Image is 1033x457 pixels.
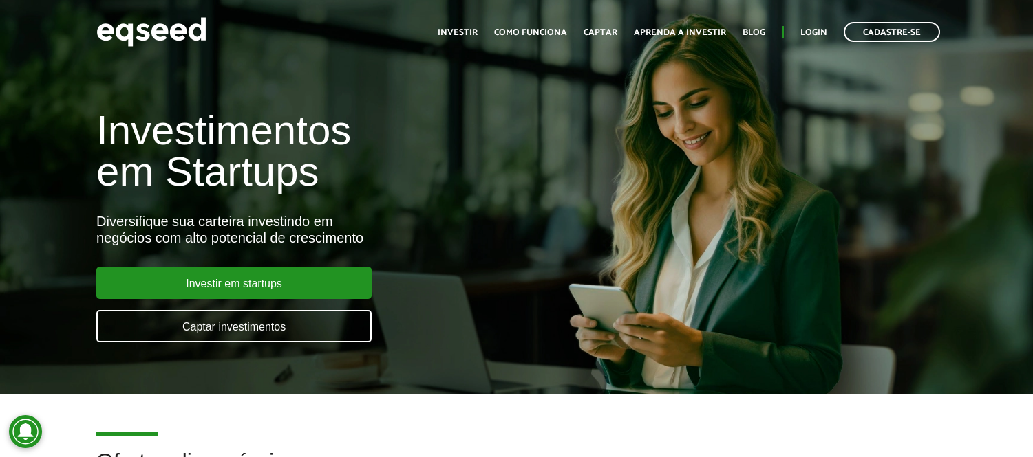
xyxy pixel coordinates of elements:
[494,28,567,37] a: Como funciona
[844,22,940,42] a: Cadastre-se
[96,14,206,50] img: EqSeed
[584,28,617,37] a: Captar
[96,267,372,299] a: Investir em startups
[743,28,765,37] a: Blog
[438,28,478,37] a: Investir
[96,310,372,342] a: Captar investimentos
[96,110,593,192] h1: Investimentos em Startups
[634,28,726,37] a: Aprenda a investir
[96,213,593,246] div: Diversifique sua carteira investindo em negócios com alto potencial de crescimento
[800,28,827,37] a: Login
